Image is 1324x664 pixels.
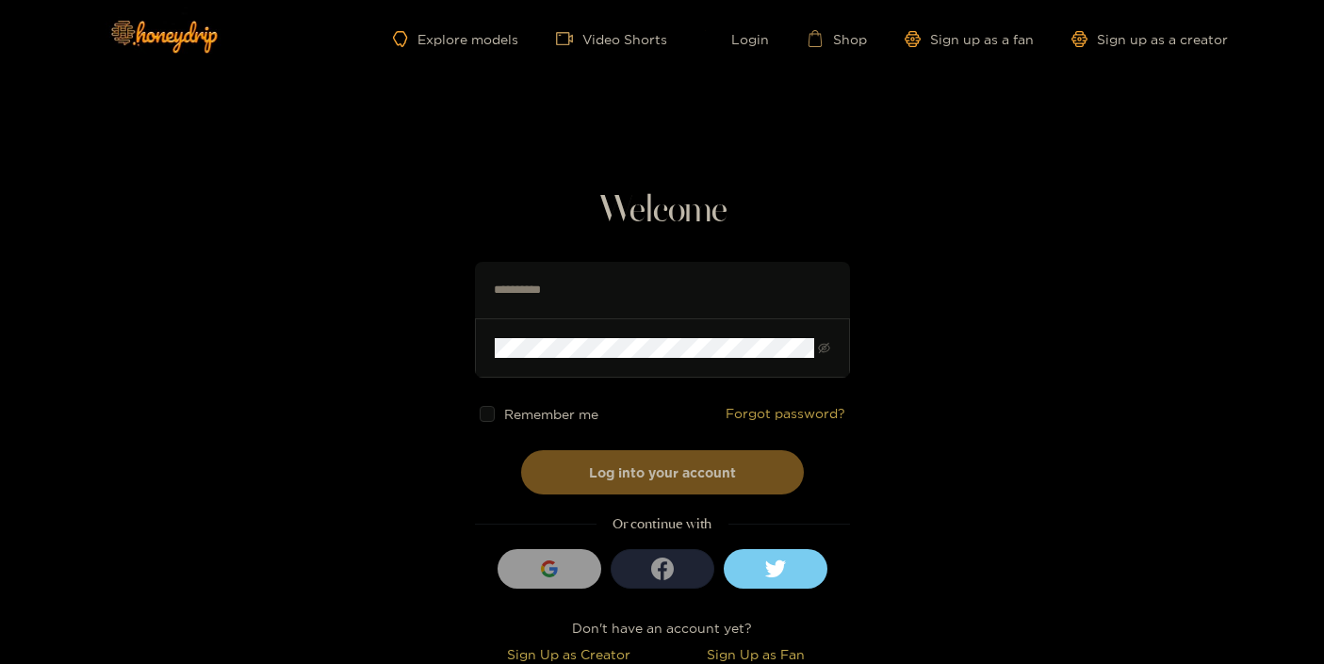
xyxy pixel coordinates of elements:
div: Or continue with [475,513,850,535]
a: Video Shorts [556,30,667,47]
h1: Welcome [475,188,850,234]
a: Sign up as a creator [1071,31,1228,47]
a: Forgot password? [726,406,845,422]
button: Log into your account [521,450,804,494]
a: Explore models [393,31,517,47]
a: Shop [807,30,867,47]
a: Login [705,30,769,47]
span: video-camera [556,30,582,47]
div: Don't have an account yet? [475,617,850,639]
span: Remember me [504,407,598,421]
span: eye-invisible [818,342,830,354]
a: Sign up as a fan [905,31,1034,47]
